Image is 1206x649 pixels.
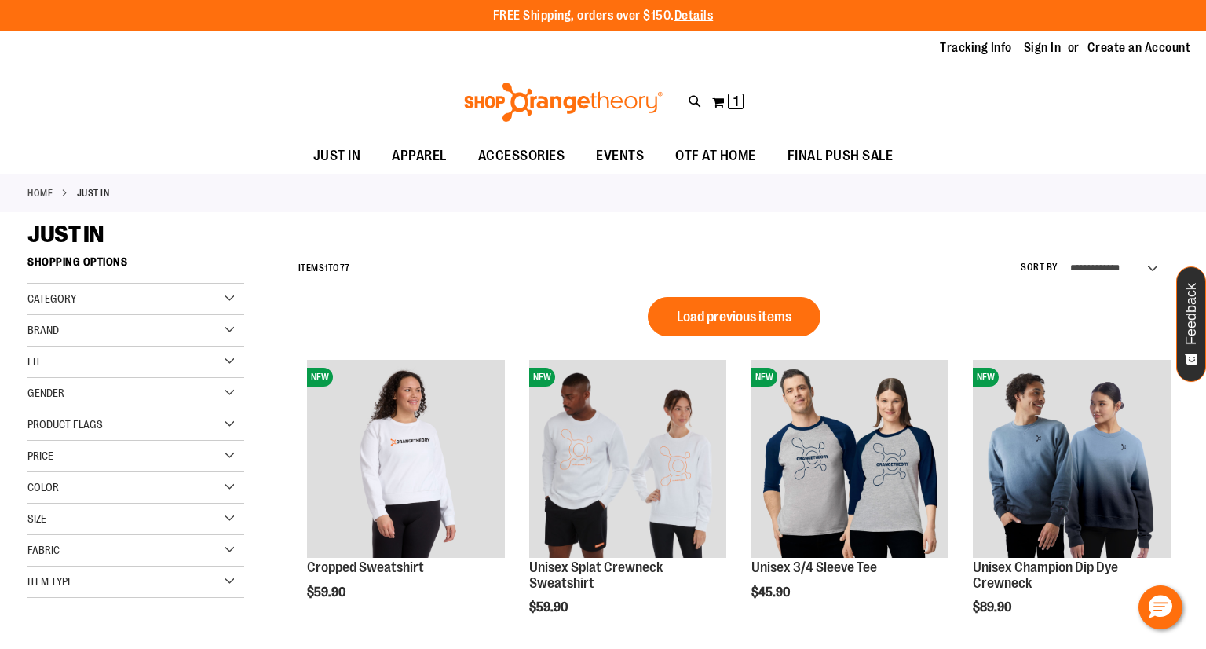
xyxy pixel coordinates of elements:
[648,297,820,336] button: Load previous items
[751,368,777,387] span: NEW
[307,585,348,599] span: $59.90
[307,360,505,558] img: Front of 2024 Q3 Balanced Basic Womens Cropped Sweatshirt
[313,138,361,174] span: JUST IN
[1087,39,1191,57] a: Create an Account
[27,355,41,368] span: Fit
[674,9,714,23] a: Details
[307,368,333,387] span: NEW
[675,138,756,174] span: OTF AT HOME
[529,559,663,591] a: Unisex Splat Crewneck Sweatshirt
[298,256,350,280] h2: Items to
[27,575,73,588] span: Item Type
[973,368,999,387] span: NEW
[733,93,739,109] span: 1
[27,186,53,200] a: Home
[772,138,909,174] a: FINAL PUSH SALE
[298,138,377,174] a: JUST IN
[27,481,59,493] span: Color
[751,360,949,560] a: Unisex 3/4 Sleeve TeeNEW
[1021,261,1058,274] label: Sort By
[529,368,555,387] span: NEW
[27,324,59,336] span: Brand
[529,600,570,614] span: $59.90
[462,82,665,122] img: Shop Orangetheory
[27,544,60,556] span: Fabric
[973,360,1171,558] img: Unisex Champion Dip Dye Crewneck
[27,512,46,525] span: Size
[744,352,957,639] div: product
[1138,585,1182,629] button: Hello, have a question? Let’s chat.
[493,7,714,25] p: FREE Shipping, orders over $150.
[324,262,328,273] span: 1
[478,138,565,174] span: ACCESSORIES
[940,39,1012,57] a: Tracking Info
[1024,39,1062,57] a: Sign In
[751,360,949,558] img: Unisex 3/4 Sleeve Tee
[27,418,103,431] span: Product Flags
[1184,283,1199,345] span: Feedback
[299,352,513,639] div: product
[973,559,1118,591] a: Unisex Champion Dip Dye Crewneck
[529,360,727,560] a: Unisex Splat Crewneck SweatshirtNEW
[27,387,64,399] span: Gender
[27,221,104,247] span: JUST IN
[392,138,447,174] span: APPAREL
[27,248,244,284] strong: Shopping Options
[462,138,581,174] a: ACCESSORIES
[529,360,727,558] img: Unisex Splat Crewneck Sweatshirt
[596,138,644,174] span: EVENTS
[1176,266,1206,382] button: Feedback - Show survey
[340,262,350,273] span: 77
[27,292,76,305] span: Category
[788,138,894,174] span: FINAL PUSH SALE
[307,559,424,575] a: Cropped Sweatshirt
[973,600,1014,614] span: $89.90
[751,585,792,599] span: $45.90
[660,138,772,174] a: OTF AT HOME
[973,360,1171,560] a: Unisex Champion Dip Dye CrewneckNEW
[751,559,877,575] a: Unisex 3/4 Sleeve Tee
[376,138,462,174] a: APPAREL
[307,360,505,560] a: Front of 2024 Q3 Balanced Basic Womens Cropped SweatshirtNEW
[677,309,791,324] span: Load previous items
[27,449,53,462] span: Price
[77,186,110,200] strong: JUST IN
[580,138,660,174] a: EVENTS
